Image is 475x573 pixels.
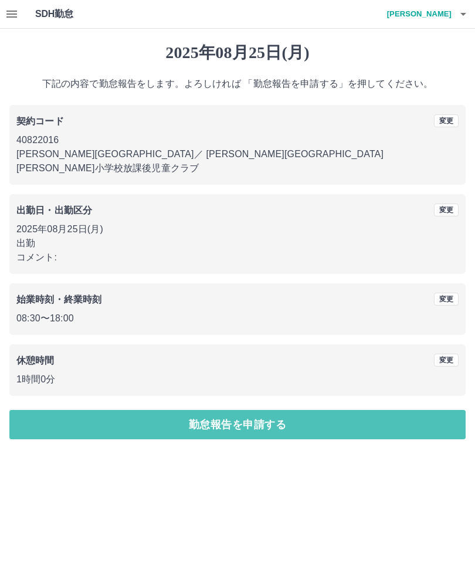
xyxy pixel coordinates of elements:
b: 出勤日・出勤区分 [16,205,92,215]
p: 40822016 [16,133,459,147]
button: 変更 [434,293,459,306]
p: 出勤 [16,236,459,250]
b: 契約コード [16,116,64,126]
p: 08:30 〜 18:00 [16,311,459,326]
b: 始業時刻・終業時刻 [16,294,101,304]
button: 変更 [434,354,459,367]
p: 下記の内容で勤怠報告をします。よろしければ 「勤怠報告を申請する」を押してください。 [9,77,466,91]
button: 変更 [434,114,459,127]
button: 勤怠報告を申請する [9,410,466,439]
p: 2025年08月25日(月) [16,222,459,236]
button: 変更 [434,204,459,216]
p: コメント: [16,250,459,265]
p: 1時間0分 [16,372,459,386]
h1: 2025年08月25日(月) [9,43,466,63]
p: [PERSON_NAME][GEOGRAPHIC_DATA] ／ [PERSON_NAME][GEOGRAPHIC_DATA][PERSON_NAME]小学校放課後児童クラブ [16,147,459,175]
b: 休憩時間 [16,355,55,365]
